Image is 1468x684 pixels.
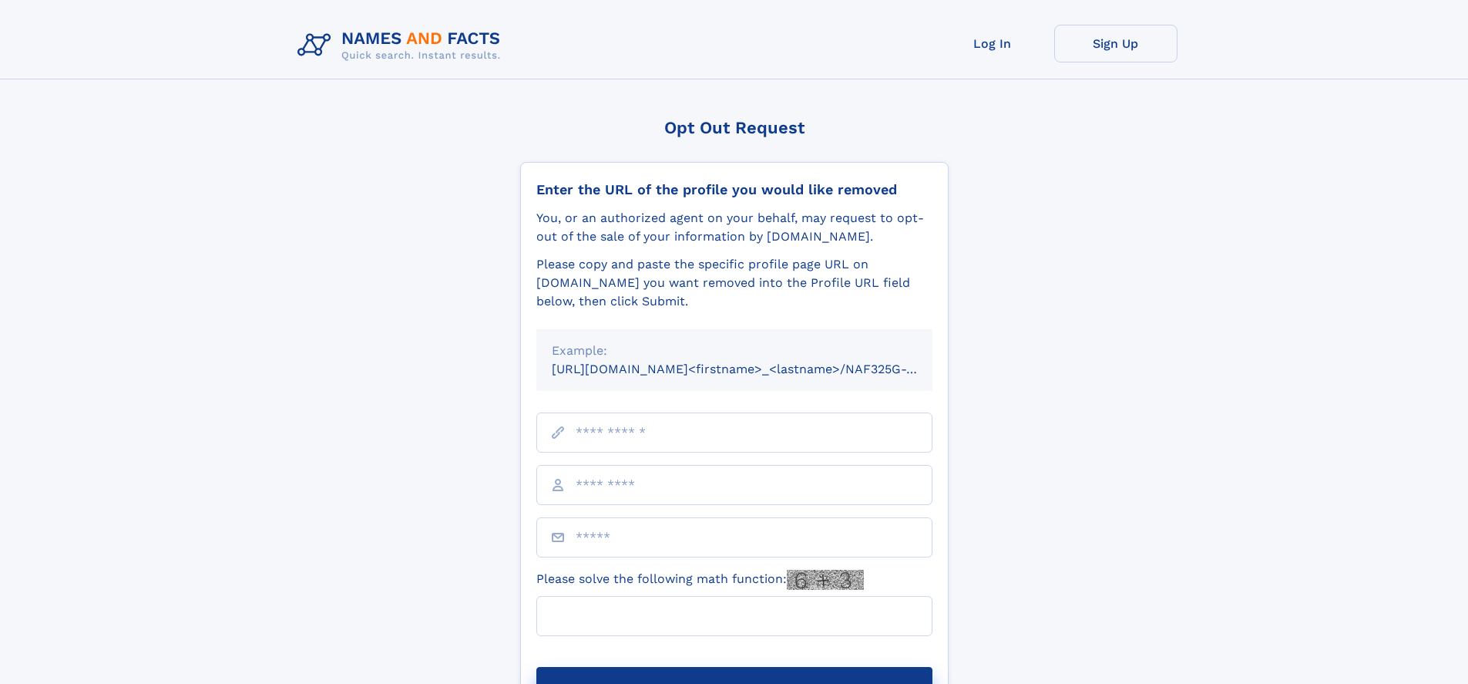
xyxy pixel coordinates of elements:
[291,25,513,66] img: Logo Names and Facts
[1054,25,1177,62] a: Sign Up
[552,362,962,376] small: [URL][DOMAIN_NAME]<firstname>_<lastname>/NAF325G-xxxxxxxx
[536,570,864,590] label: Please solve the following math function:
[552,342,917,360] div: Example:
[536,209,932,246] div: You, or an authorized agent on your behalf, may request to opt-out of the sale of your informatio...
[536,181,932,198] div: Enter the URL of the profile you would like removed
[536,255,932,311] div: Please copy and paste the specific profile page URL on [DOMAIN_NAME] you want removed into the Pr...
[931,25,1054,62] a: Log In
[520,118,949,137] div: Opt Out Request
